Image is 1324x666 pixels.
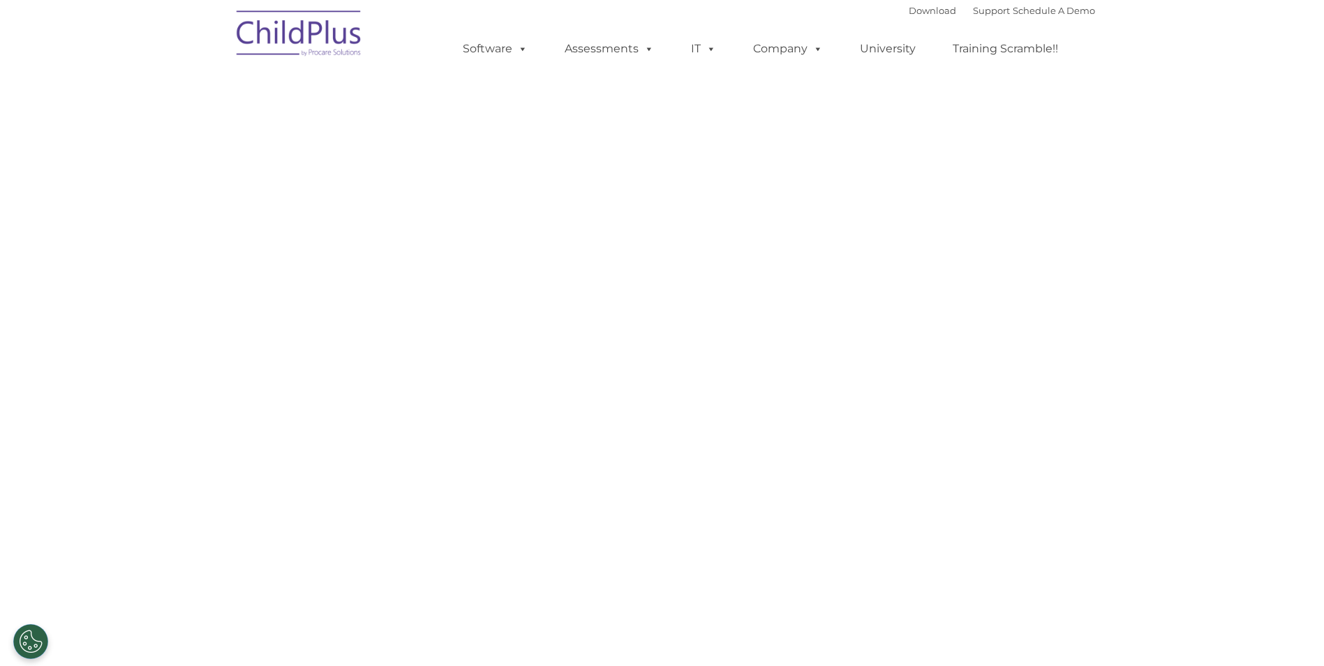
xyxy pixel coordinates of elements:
font: | [909,5,1095,16]
button: Cookies Settings [13,624,48,659]
a: University [846,35,930,63]
img: ChildPlus by Procare Solutions [230,1,369,71]
a: Assessments [551,35,668,63]
a: Support [973,5,1010,16]
a: Download [909,5,956,16]
a: IT [677,35,730,63]
a: Company [739,35,837,63]
a: Training Scramble!! [939,35,1072,63]
a: Schedule A Demo [1013,5,1095,16]
a: Software [449,35,542,63]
